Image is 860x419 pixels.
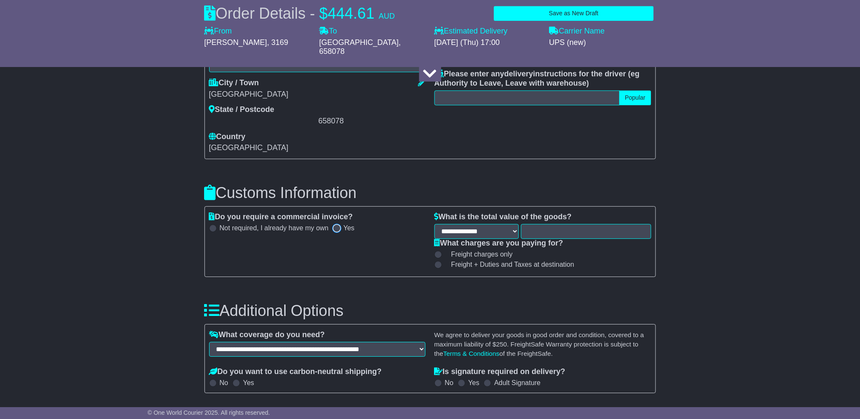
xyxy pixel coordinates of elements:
[468,379,479,387] label: Yes
[204,38,267,47] span: [PERSON_NAME]
[344,224,355,232] label: Yes
[267,38,289,47] span: , 3169
[204,27,232,36] label: From
[494,379,541,387] label: Adult Signature
[434,38,541,47] div: [DATE] (Thu) 17:00
[549,38,656,47] div: UPS (new)
[319,38,399,47] span: [GEOGRAPHIC_DATA]
[441,250,513,258] label: Freight charges only
[496,341,507,348] span: 250
[209,78,259,88] label: City / Town
[319,5,328,22] span: $
[319,38,401,56] span: , 658078
[619,90,651,105] button: Popular
[319,117,426,126] div: 658078
[328,5,375,22] span: 444.61
[434,70,640,87] span: eg Authority to Leave, Leave with warehouse
[434,239,563,248] label: What charges are you paying for?
[434,212,572,222] label: What is the total value of the goods?
[445,379,454,387] label: No
[148,409,270,416] span: © One World Courier 2025. All rights reserved.
[209,330,325,340] label: What coverage do you need?
[243,379,254,387] label: Yes
[209,143,289,152] span: [GEOGRAPHIC_DATA]
[451,260,574,268] span: Freight + Duties and Taxes at destination
[434,27,541,36] label: Estimated Delivery
[494,6,653,21] button: Save as New Draft
[209,90,426,99] div: [GEOGRAPHIC_DATA]
[220,379,228,387] label: No
[319,27,337,36] label: To
[434,331,644,357] small: We agree to deliver your goods in good order and condition, covered to a maximum liability of $ ....
[209,105,275,115] label: State / Postcode
[209,367,382,377] label: Do you want to use carbon-neutral shipping?
[204,302,656,319] h3: Additional Options
[220,224,329,232] label: Not required, I already have my own
[204,4,395,22] div: Order Details -
[443,350,500,357] a: Terms & Conditions
[209,132,246,142] label: Country
[434,367,566,377] label: Is signature required on delivery?
[204,184,656,201] h3: Customs Information
[379,12,395,20] span: AUD
[209,212,353,222] label: Do you require a commercial invoice?
[549,27,605,36] label: Carrier Name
